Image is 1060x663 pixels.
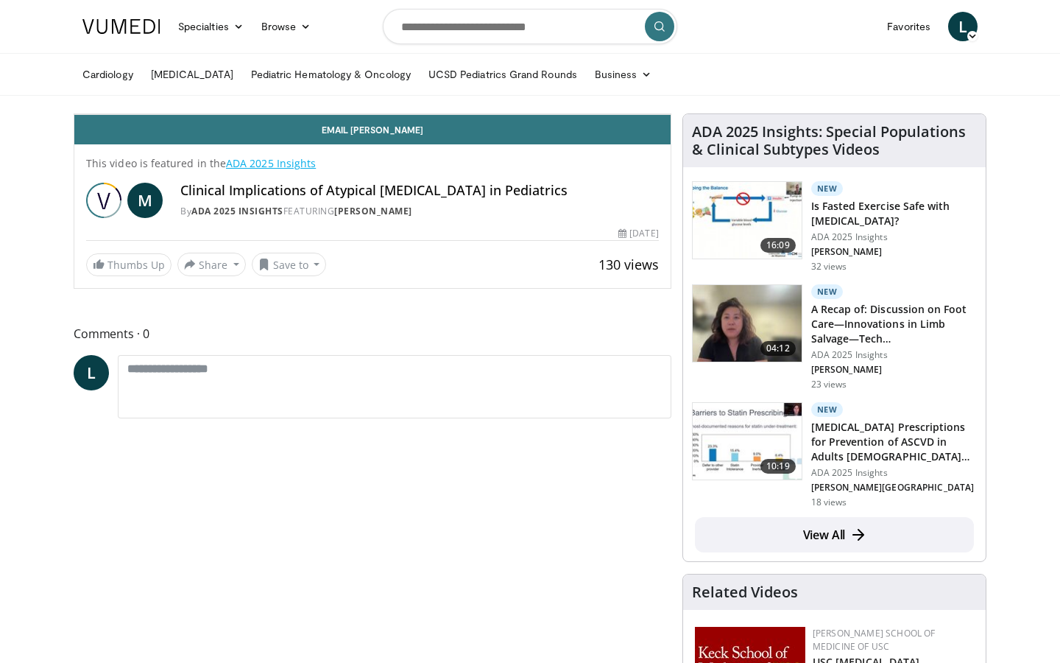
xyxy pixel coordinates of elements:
[74,115,671,144] a: Email [PERSON_NAME]
[811,284,844,299] p: New
[811,364,977,376] p: [PERSON_NAME]
[811,349,977,361] p: ADA 2025 Insights
[86,253,172,276] a: Thumbs Up
[811,181,844,196] p: New
[811,482,977,494] p: [PERSON_NAME][GEOGRAPHIC_DATA]
[618,227,658,240] div: [DATE]
[180,205,659,218] div: By FEATURING
[169,12,252,41] a: Specialties
[695,517,974,552] a: View All
[692,284,977,390] a: 04:12 New A Recap of: Discussion on Foot Care—Innovations in Limb Salvage—Tech… ADA 2025 Insights...
[813,627,936,653] a: [PERSON_NAME] School of Medicine of USC
[74,114,671,115] video-js: Video Player
[811,420,977,464] h3: [MEDICAL_DATA] Prescriptions for Prevention of ASCVD in Adults [DEMOGRAPHIC_DATA]…
[74,60,142,89] a: Cardiology
[693,403,802,480] img: 2a3a7e29-365e-4dbc-b17c-a095a5527273.150x105_q85_crop-smart_upscale.jpg
[760,459,796,474] span: 10:19
[74,324,671,343] span: Comments 0
[811,379,847,390] p: 23 views
[420,60,586,89] a: UCSD Pediatrics Grand Rounds
[383,9,677,44] input: Search topics, interventions
[811,231,977,243] p: ADA 2025 Insights
[693,285,802,362] img: d10ac4fa-4849-4c71-8d92-f1981c03fb78.150x105_q85_crop-smart_upscale.jpg
[177,253,246,276] button: Share
[86,156,659,171] p: This video is featured in the
[693,182,802,259] img: da7aec45-d37b-4722-9fe9-04c8b7c4ab48.150x105_q85_crop-smart_upscale.jpg
[334,205,412,217] a: [PERSON_NAME]
[811,261,847,273] p: 32 views
[811,199,977,228] h3: Is Fasted Exercise Safe with [MEDICAL_DATA]?
[82,19,160,34] img: VuMedi Logo
[598,256,659,273] span: 130 views
[692,402,977,508] a: 10:19 New [MEDICAL_DATA] Prescriptions for Prevention of ASCVD in Adults [DEMOGRAPHIC_DATA]… ADA ...
[692,583,798,601] h4: Related Videos
[142,60,242,89] a: [MEDICAL_DATA]
[586,60,661,89] a: Business
[191,205,283,217] a: ADA 2025 Insights
[127,183,163,218] a: M
[760,238,796,253] span: 16:09
[74,355,109,390] a: L
[226,156,316,170] a: ADA 2025 Insights
[811,467,977,479] p: ADA 2025 Insights
[760,341,796,356] span: 04:12
[242,60,420,89] a: Pediatric Hematology & Oncology
[252,12,320,41] a: Browse
[811,302,977,346] h3: A Recap of: Discussion on Foot Care—Innovations in Limb Salvage—Tech…
[692,123,977,158] h4: ADA 2025 Insights: Special Populations & Clinical Subtypes Videos
[811,246,977,258] p: [PERSON_NAME]
[811,497,847,508] p: 18 views
[180,183,659,199] h4: Clinical Implications of Atypical [MEDICAL_DATA] in Pediatrics
[878,12,939,41] a: Favorites
[692,181,977,273] a: 16:09 New Is Fasted Exercise Safe with [MEDICAL_DATA]? ADA 2025 Insights [PERSON_NAME] 32 views
[252,253,327,276] button: Save to
[948,12,978,41] a: L
[811,402,844,417] p: New
[86,183,121,218] img: ADA 2025 Insights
